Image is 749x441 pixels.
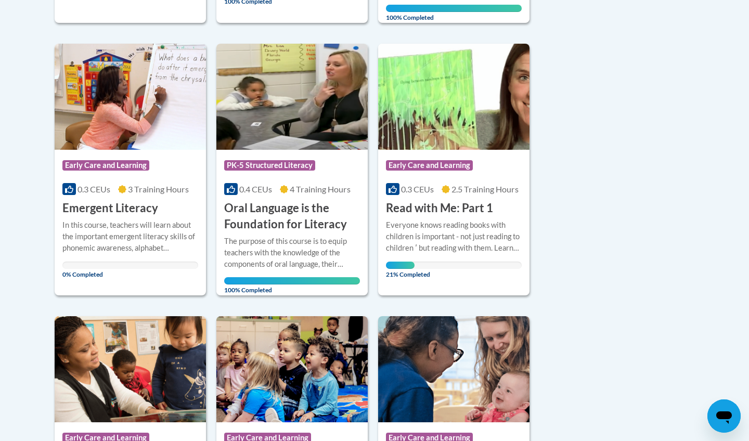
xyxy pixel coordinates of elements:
[386,200,493,216] h3: Read with Me: Part 1
[707,399,741,433] iframe: Button to launch messaging window
[224,200,360,232] h3: Oral Language is the Foundation for Literacy
[62,200,158,216] h3: Emergent Literacy
[386,160,473,171] span: Early Care and Learning
[386,5,522,21] span: 100% Completed
[216,44,368,295] a: Course LogoPK-5 Structured Literacy0.4 CEUs4 Training Hours Oral Language is the Foundation for L...
[55,44,206,150] img: Course Logo
[290,184,351,194] span: 4 Training Hours
[386,262,415,278] span: 21% Completed
[386,5,522,12] div: Your progress
[78,184,110,194] span: 0.3 CEUs
[55,44,206,295] a: Course LogoEarly Care and Learning0.3 CEUs3 Training Hours Emergent LiteracyIn this course, teach...
[224,236,360,270] div: The purpose of this course is to equip teachers with the knowledge of the components of oral lang...
[224,277,360,284] div: Your progress
[378,44,530,295] a: Course LogoEarly Care and Learning0.3 CEUs2.5 Training Hours Read with Me: Part 1Everyone knows r...
[62,160,149,171] span: Early Care and Learning
[451,184,519,194] span: 2.5 Training Hours
[378,316,530,422] img: Course Logo
[128,184,189,194] span: 3 Training Hours
[401,184,434,194] span: 0.3 CEUs
[216,44,368,150] img: Course Logo
[62,219,198,254] div: In this course, teachers will learn about the important emergent literacy skills of phonemic awar...
[239,184,272,194] span: 0.4 CEUs
[55,316,206,422] img: Course Logo
[224,160,315,171] span: PK-5 Structured Literacy
[216,316,368,422] img: Course Logo
[224,277,360,294] span: 100% Completed
[386,262,415,269] div: Your progress
[386,219,522,254] div: Everyone knows reading books with children is important - not just reading to children ʹ but read...
[378,44,530,150] img: Course Logo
